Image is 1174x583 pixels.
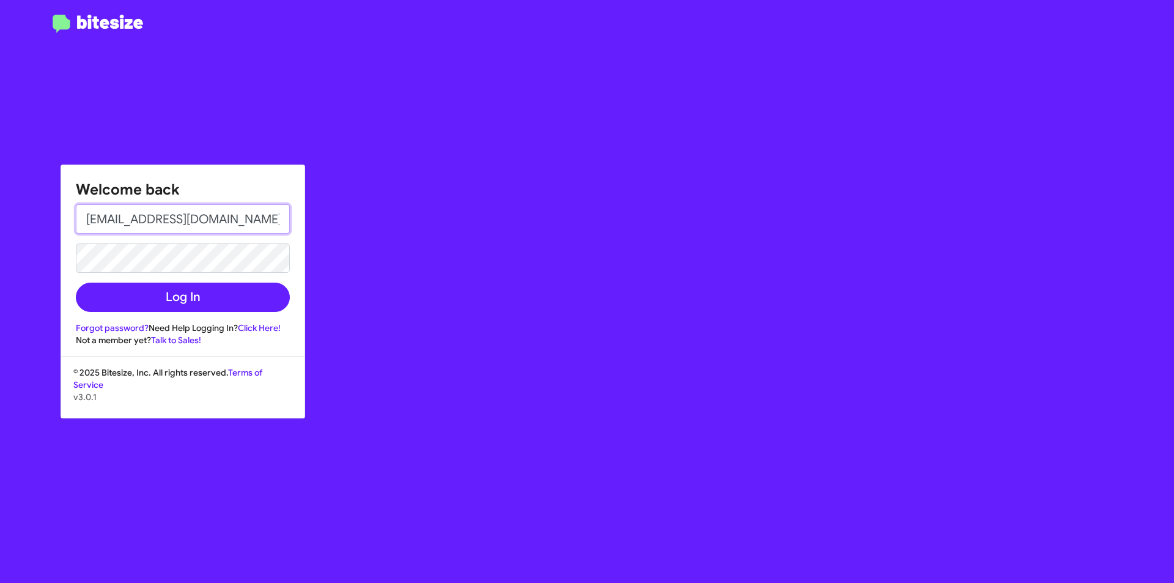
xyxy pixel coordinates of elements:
div: Need Help Logging In? [76,322,290,334]
a: Talk to Sales! [151,335,201,346]
button: Log In [76,283,290,312]
a: Click Here! [238,322,281,333]
a: Forgot password? [76,322,149,333]
p: v3.0.1 [73,391,292,403]
h1: Welcome back [76,180,290,199]
input: Email address [76,204,290,234]
div: © 2025 Bitesize, Inc. All rights reserved. [61,366,305,418]
div: Not a member yet? [76,334,290,346]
